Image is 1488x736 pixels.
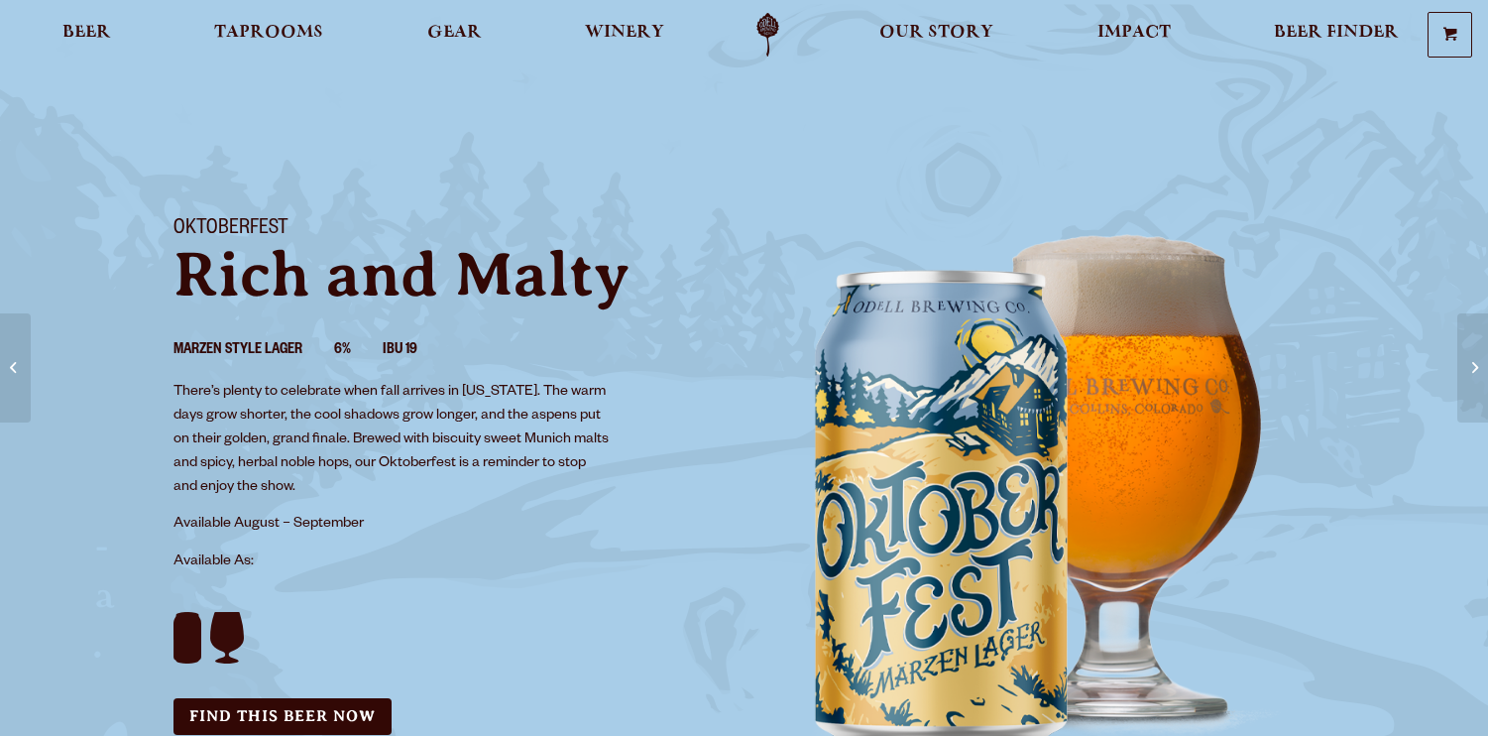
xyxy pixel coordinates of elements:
[173,243,721,307] p: Rich and Malty
[585,25,664,41] span: Winery
[731,13,805,58] a: Odell Home
[50,13,124,58] a: Beer
[1274,25,1399,41] span: Beer Finder
[1085,13,1184,58] a: Impact
[334,338,383,364] li: 6%
[214,25,323,41] span: Taprooms
[427,25,482,41] span: Gear
[201,13,336,58] a: Taprooms
[173,513,612,537] p: Available August – September
[414,13,495,58] a: Gear
[173,217,721,243] h1: Oktoberfest
[173,338,334,364] li: Marzen Style Lager
[866,13,1006,58] a: Our Story
[173,381,612,500] p: There’s plenty to celebrate when fall arrives in [US_STATE]. The warm days grow shorter, the cool...
[173,698,392,735] a: Find this Beer Now
[62,25,111,41] span: Beer
[383,338,449,364] li: IBU 19
[173,551,721,574] p: Available As:
[1097,25,1171,41] span: Impact
[572,13,677,58] a: Winery
[879,25,993,41] span: Our Story
[1261,13,1412,58] a: Beer Finder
